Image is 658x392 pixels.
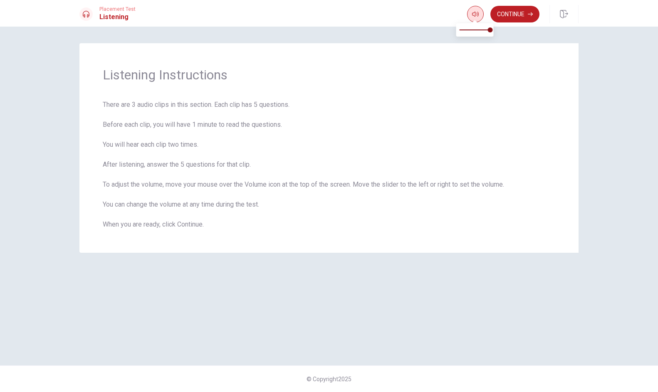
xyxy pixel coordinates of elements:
h1: Listening [99,12,136,22]
span: © Copyright 2025 [307,376,351,382]
span: Placement Test [99,6,136,12]
span: Listening Instructions [103,67,555,83]
span: There are 3 audio clips in this section. Each clip has 5 questions. Before each clip, you will ha... [103,100,555,229]
button: Continue [490,6,539,22]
